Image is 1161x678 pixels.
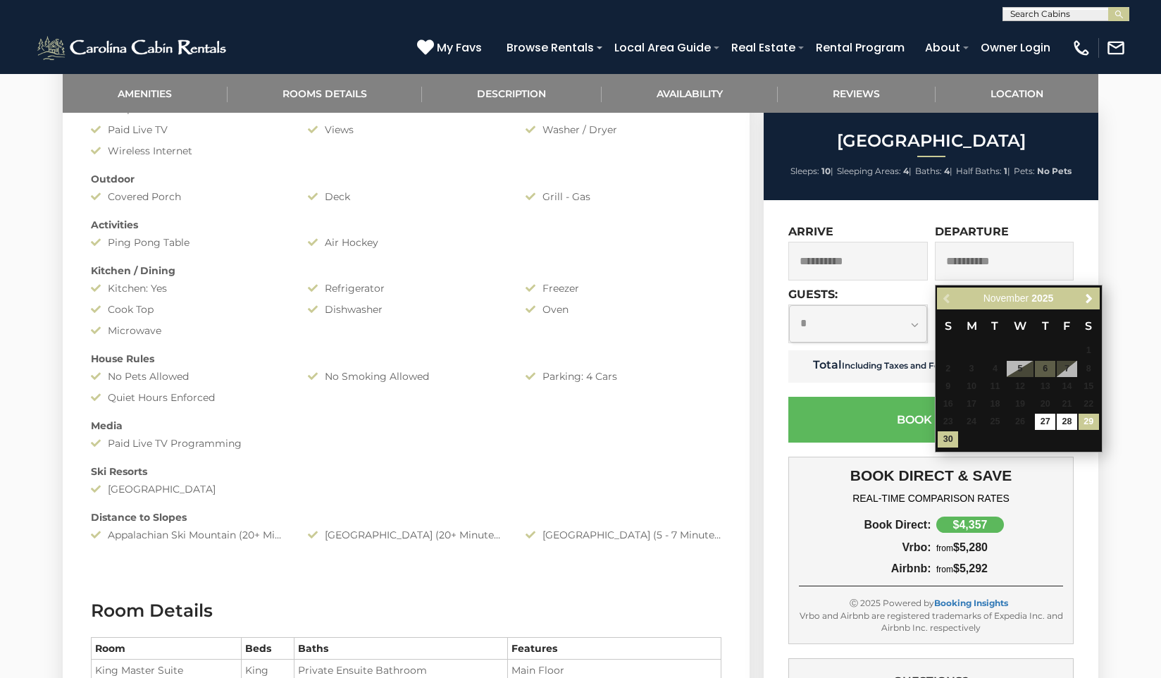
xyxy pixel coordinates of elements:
span: 20 [1035,396,1055,412]
h3: Room Details [91,598,721,623]
span: 1 [1079,343,1099,359]
a: Local Area Guide [607,35,718,60]
a: 29 [1079,414,1099,430]
span: Tuesday [991,319,998,333]
span: Pets: [1014,166,1035,176]
span: 24 [960,414,983,430]
span: 25 [985,414,1005,430]
div: Airbnb: [799,562,931,575]
div: Freezer [515,281,732,295]
div: Refrigerator [297,281,514,295]
span: Monday [967,319,977,333]
div: Views [297,123,514,137]
a: Description [422,74,602,113]
div: Paid Live TV [80,123,297,137]
div: [GEOGRAPHIC_DATA] (20+ Minutes Drive) [297,528,514,542]
span: 23 [938,414,958,430]
span: 15 [1079,378,1099,395]
span: 18 [985,396,1005,412]
div: $5,280 [931,541,1064,554]
div: Quiet Hours Enforced [80,390,297,405]
label: Guests: [788,288,838,301]
div: Appalachian Ski Mountain (20+ Minute Drive) [80,528,297,542]
span: November [983,292,1029,304]
img: White-1-2.png [35,34,230,62]
span: 9 [938,378,958,395]
div: Paid Live TV Programming [80,436,297,450]
span: 14 [1057,378,1077,395]
a: 28 [1057,414,1077,430]
div: Kitchen: Yes [80,281,297,295]
div: Washer / Dryer [515,123,732,137]
a: Reviews [778,74,936,113]
small: Including Taxes and Fees [842,360,948,371]
span: Next [1084,292,1095,304]
a: Owner Login [974,35,1057,60]
label: Arrive [788,225,833,238]
span: Saturday [1085,319,1092,333]
div: Distance to Slopes [80,510,732,524]
div: Wireless Internet [80,144,297,158]
span: 22 [1079,396,1099,412]
div: Kitchen / Dining [80,264,732,278]
span: 4 [985,361,1005,377]
li: Private Ensuite Bathroom [298,663,504,677]
div: Air Hockey [297,235,514,249]
div: Microwave [80,323,297,338]
span: Baths: [915,166,942,176]
span: Sleeping Areas: [837,166,901,176]
div: Dishwasher [297,302,514,316]
div: Oven [515,302,732,316]
div: Ⓒ 2025 Powered by [799,597,1063,609]
th: Beds [241,638,294,660]
div: No Pets Allowed [80,369,297,383]
div: Deck [297,190,514,204]
a: My Favs [417,39,485,57]
th: Room [92,638,242,660]
div: House Rules [80,352,732,366]
div: Ping Pong Table [80,235,297,249]
span: 10 [960,378,983,395]
li: | [956,162,1010,180]
span: 21 [1057,396,1077,412]
div: [GEOGRAPHIC_DATA] (5 - 7 Minute Drive) [515,528,732,542]
span: 16 [938,396,958,412]
span: Half Baths: [956,166,1002,176]
a: Rental Program [809,35,912,60]
div: Outdoor [80,172,732,186]
span: 12 [1007,378,1033,395]
a: Real Estate [724,35,802,60]
span: 3 [960,361,983,377]
span: Sleeps: [790,166,819,176]
li: | [915,162,952,180]
label: Departure [935,225,1009,238]
span: from [936,565,953,574]
strong: 4 [944,166,950,176]
a: Next [1081,290,1098,307]
a: Location [936,74,1099,113]
span: 19 [1007,396,1033,412]
li: | [837,162,912,180]
span: 5 [1007,361,1033,377]
span: Friday [1063,319,1070,333]
div: Ski Resorts [80,464,732,479]
a: Amenities [63,74,228,113]
li: | [790,162,833,180]
span: 2 [938,361,958,377]
span: My Favs [437,39,482,56]
strong: 10 [821,166,831,176]
span: 11 [985,378,1005,395]
img: mail-regular-white.png [1106,38,1126,58]
div: Cook Top [80,302,297,316]
a: About [918,35,967,60]
a: 27 [1035,414,1055,430]
strong: 4 [903,166,909,176]
a: Booking Insights [934,598,1008,608]
span: 17 [960,396,983,412]
span: from [936,543,953,553]
a: Availability [602,74,778,113]
div: Book Direct: [799,519,931,531]
a: Browse Rentals [499,35,601,60]
a: 30 [938,431,958,448]
strong: 1 [1004,166,1007,176]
